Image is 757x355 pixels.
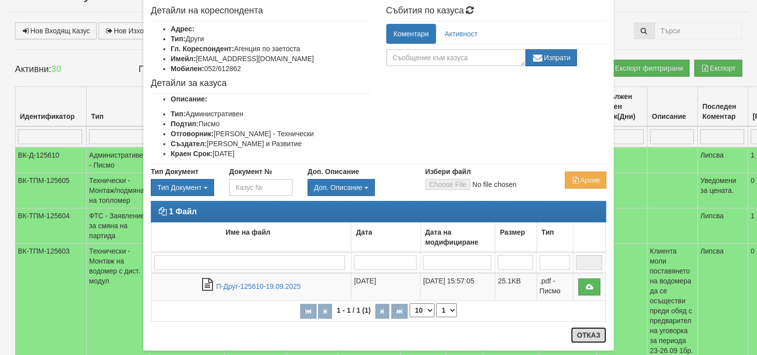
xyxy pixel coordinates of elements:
[151,179,214,196] div: Двоен клик, за изчистване на избраната стойност.
[151,79,371,89] h4: Детайли за казуса
[171,44,371,54] li: Агенция по заетоста
[171,129,371,139] li: [PERSON_NAME] - Технически
[151,179,214,196] button: Тип Документ
[334,306,373,314] span: 1 - 1 / 1 (1)
[171,45,234,53] b: Гл. Кореспондент:
[537,273,573,301] td: .pdf - Писмо
[152,223,351,253] td: Име на файл: No sort applied, activate to apply an ascending sort
[171,120,199,128] b: Подтип:
[171,150,213,158] b: Краен Срок:
[171,55,196,63] b: Имейл:
[425,167,471,177] label: Избери файл
[351,223,421,253] td: Дата: No sort applied, activate to apply an ascending sort
[225,228,270,236] b: Име на файл
[500,228,525,236] b: Размер
[308,167,359,177] label: Доп. Описание
[410,303,434,317] select: Брой редове на страница
[495,273,537,301] td: 25.1KB
[308,179,375,196] button: Доп. Описание
[526,49,577,66] button: Изпрати
[171,149,371,159] li: [DATE]
[318,304,332,319] button: Предишна страница
[171,34,371,44] li: Други
[157,183,202,191] span: Тип Документ
[421,223,495,253] td: Дата на модифициране: No sort applied, activate to apply an ascending sort
[171,95,207,103] b: Описание:
[171,130,214,138] b: Отговорник:
[308,179,410,196] div: Двоен клик, за изчистване на избраната стойност.
[565,172,606,188] button: Архив
[300,304,317,319] button: Първа страница
[425,228,478,246] b: Дата на модифициране
[171,139,371,149] li: [PERSON_NAME] и Развитие
[356,228,372,236] b: Дата
[151,167,199,177] label: Тип Документ
[391,304,408,319] button: Последна страница
[229,167,272,177] label: Документ №
[573,223,605,253] td: : No sort applied, activate to apply an ascending sort
[229,179,292,196] input: Казус №
[171,109,371,119] li: Административен
[171,64,371,74] li: 052/612862
[171,25,195,33] b: Адрес:
[171,54,371,64] li: [EMAIL_ADDRESS][DOMAIN_NAME]
[386,24,436,44] a: Коментари
[171,35,186,43] b: Тип:
[152,273,606,301] tr: П-Друг-125610-19.09.2025.pdf - Писмо
[171,140,207,148] b: Създател:
[421,273,495,301] td: [DATE] 15:57:05
[351,273,421,301] td: [DATE]
[537,223,573,253] td: Тип: No sort applied, activate to apply an ascending sort
[437,24,485,44] a: Активност
[375,304,389,319] button: Следваща страница
[171,110,186,118] b: Тип:
[314,183,362,191] span: Доп. Описание
[386,6,607,16] h4: Събития по казуса
[216,282,301,290] a: П-Друг-125610-19.09.2025
[169,207,197,216] strong: 1 Файл
[495,223,537,253] td: Размер: No sort applied, activate to apply an ascending sort
[436,303,457,317] select: Страница номер
[151,6,371,16] h4: Детайли на кореспондента
[171,119,371,129] li: Писмо
[571,327,606,343] button: Отказ
[541,228,554,236] b: Тип
[171,65,204,73] b: Мобилен:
